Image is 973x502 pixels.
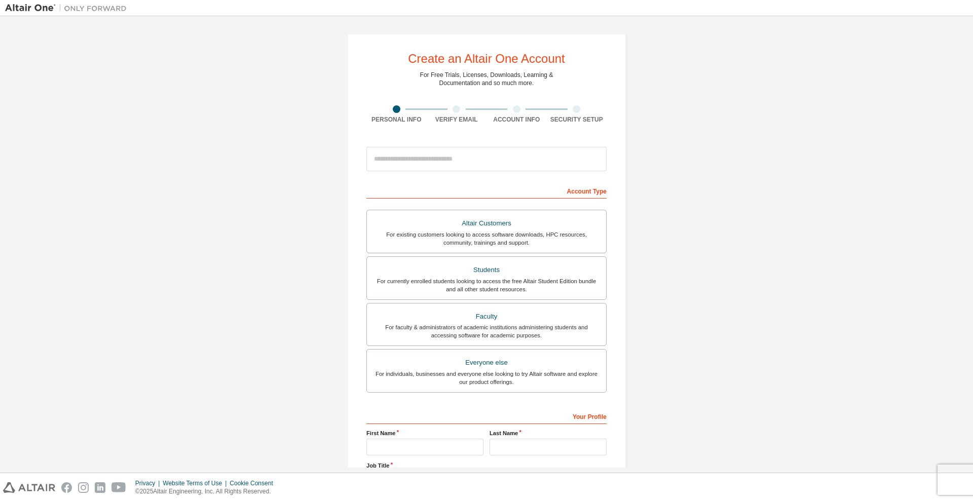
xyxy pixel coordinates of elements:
label: Job Title [366,461,607,470]
div: Faculty [373,310,600,324]
div: Security Setup [547,115,607,124]
div: Account Type [366,182,607,199]
div: Create an Altair One Account [408,53,565,65]
img: facebook.svg [61,482,72,493]
div: For existing customers looking to access software downloads, HPC resources, community, trainings ... [373,230,600,247]
div: Everyone else [373,356,600,370]
p: © 2025 Altair Engineering, Inc. All Rights Reserved. [135,487,279,496]
div: Students [373,263,600,277]
div: Cookie Consent [230,479,279,487]
div: Your Profile [366,408,607,424]
img: youtube.svg [111,482,126,493]
img: altair_logo.svg [3,482,55,493]
div: Altair Customers [373,216,600,230]
img: instagram.svg [78,482,89,493]
div: Verify Email [427,115,487,124]
div: For Free Trials, Licenses, Downloads, Learning & Documentation and so much more. [420,71,553,87]
label: Last Name [490,429,607,437]
div: For faculty & administrators of academic institutions administering students and accessing softwa... [373,323,600,339]
img: linkedin.svg [95,482,105,493]
div: Website Terms of Use [163,479,230,487]
img: Altair One [5,3,132,13]
div: Personal Info [366,115,427,124]
div: Account Info [486,115,547,124]
div: For currently enrolled students looking to access the free Altair Student Edition bundle and all ... [373,277,600,293]
label: First Name [366,429,483,437]
div: For individuals, businesses and everyone else looking to try Altair software and explore our prod... [373,370,600,386]
div: Privacy [135,479,163,487]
